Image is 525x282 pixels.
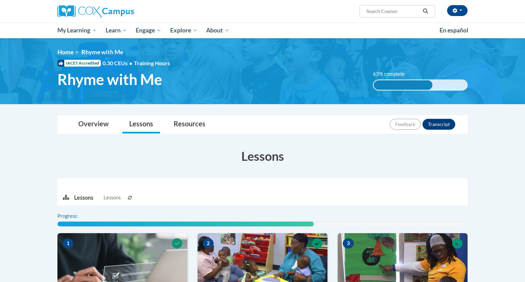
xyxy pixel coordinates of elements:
[101,23,132,38] a: Learn
[435,23,473,38] a: En español
[134,60,170,66] span: Training Hours
[440,27,468,34] span: En español
[373,70,412,78] label: 63% complete
[136,26,161,34] span: Engage
[203,238,214,249] span: 2
[129,60,132,66] span: •
[167,115,212,133] a: Resources
[63,238,73,249] span: 1
[71,115,116,133] a: Overview
[57,26,97,34] span: My Learning
[206,26,229,34] span: About
[131,23,166,38] a: Engage
[390,119,421,130] button: Feedback
[57,5,134,17] img: Cox Campus
[374,80,432,90] div: 63% complete
[47,23,478,38] div: Main menu
[170,26,198,34] span: Explore
[53,23,101,38] a: My Learning
[106,26,127,34] span: Learn
[103,59,134,67] span: 0.30 CEUs
[447,5,468,16] button: Account Settings
[422,119,455,130] button: Transcript
[57,60,101,67] span: IACET Accredited
[81,48,123,56] span: Rhyme with Me
[343,238,354,249] span: 3
[74,194,93,201] p: Lessons
[202,23,234,38] a: About
[166,23,202,38] a: Explore
[122,115,160,133] a: Lessons
[57,48,73,56] a: Home
[420,7,431,15] button: Search
[57,147,468,165] h3: Lessons
[57,70,162,88] span: Rhyme with Me
[57,5,187,17] a: Cox Campus
[366,7,420,15] input: Search Courses
[104,194,121,201] span: Lessons
[57,212,97,220] label: Progress:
